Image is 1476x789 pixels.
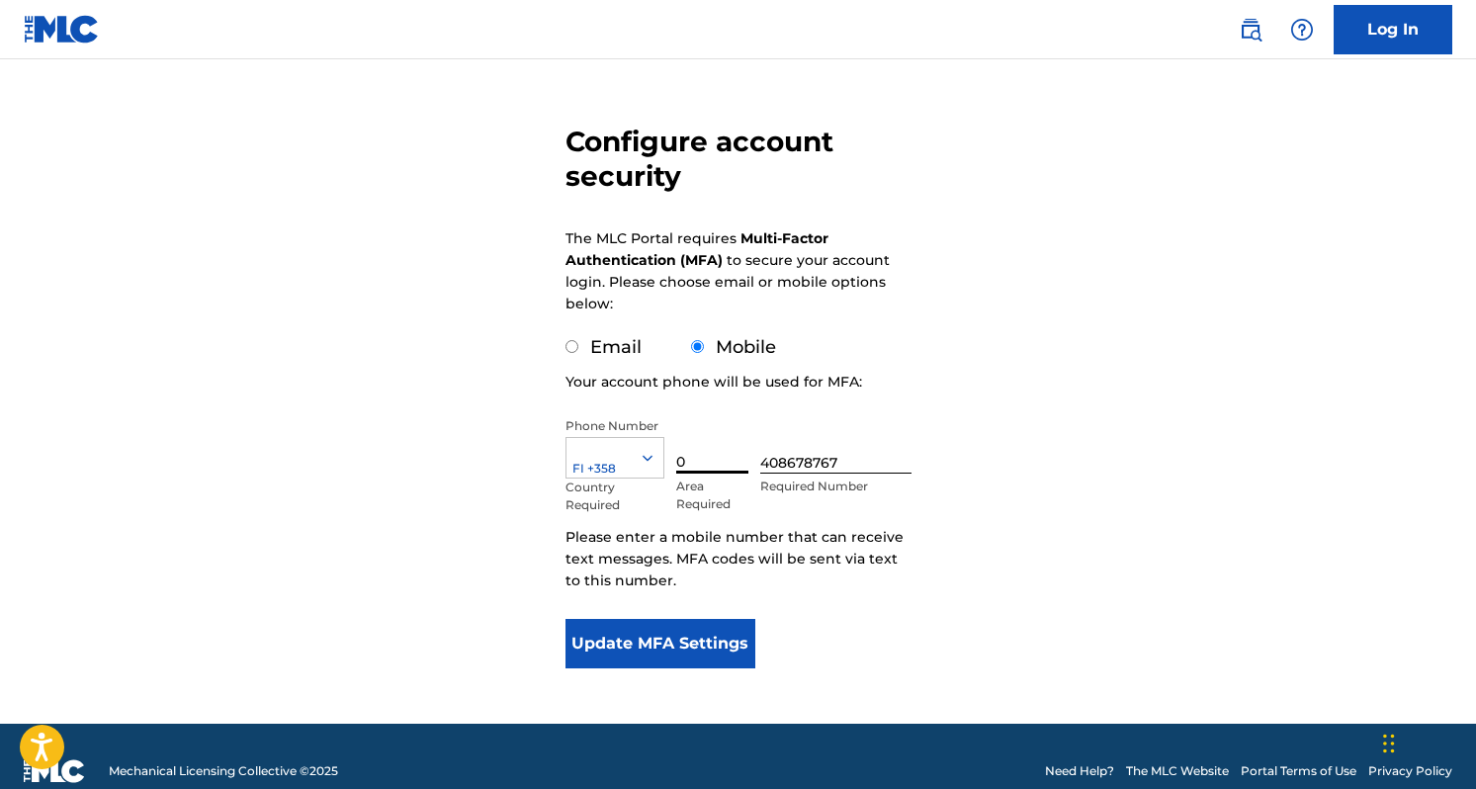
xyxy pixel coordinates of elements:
a: Portal Terms of Use [1241,762,1356,780]
a: Log In [1334,5,1452,54]
a: Need Help? [1045,762,1114,780]
p: Country Required [565,479,664,514]
img: help [1290,18,1314,42]
label: Email [590,336,642,358]
strong: Multi-Factor Authentication (MFA) [565,229,828,269]
p: The MLC Portal requires to secure your account login. Please choose email or mobile options below: [565,227,890,314]
p: Your account phone will be used for MFA: [565,371,862,393]
button: Update MFA Settings [565,619,756,668]
img: search [1239,18,1262,42]
div: Drag [1383,714,1395,773]
p: Area Required [676,478,749,513]
span: Mechanical Licensing Collective © 2025 [109,762,338,780]
img: logo [24,759,85,783]
p: Required Number [760,478,911,495]
div: FI +358 [566,460,663,478]
a: Privacy Policy [1368,762,1452,780]
div: Help [1282,10,1322,49]
p: Please enter a mobile number that can receive text messages. MFA codes will be sent via text to t... [565,526,912,591]
a: The MLC Website [1126,762,1229,780]
label: Mobile [716,336,776,358]
img: MLC Logo [24,15,100,44]
a: Public Search [1231,10,1270,49]
h3: Configure account security [565,125,912,194]
iframe: Chat Widget [1377,694,1476,789]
